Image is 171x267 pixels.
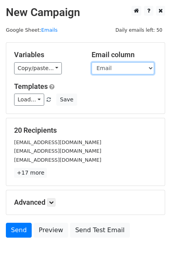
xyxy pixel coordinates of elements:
a: Load... [14,94,44,106]
span: Daily emails left: 50 [113,26,165,34]
a: Daily emails left: 50 [113,27,165,33]
a: Send [6,223,32,238]
h5: 20 Recipients [14,126,157,135]
a: Copy/paste... [14,62,62,74]
a: Emails [41,27,58,33]
small: Google Sheet: [6,27,58,33]
small: [EMAIL_ADDRESS][DOMAIN_NAME] [14,148,101,154]
a: Preview [34,223,68,238]
h5: Email column [92,51,157,59]
a: Send Test Email [70,223,130,238]
iframe: Chat Widget [132,229,171,267]
button: Save [56,94,77,106]
h5: Variables [14,51,80,59]
small: [EMAIL_ADDRESS][DOMAIN_NAME] [14,139,101,145]
h5: Advanced [14,198,157,207]
a: +17 more [14,168,47,178]
h2: New Campaign [6,6,165,19]
small: [EMAIL_ADDRESS][DOMAIN_NAME] [14,157,101,163]
a: Templates [14,82,48,90]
